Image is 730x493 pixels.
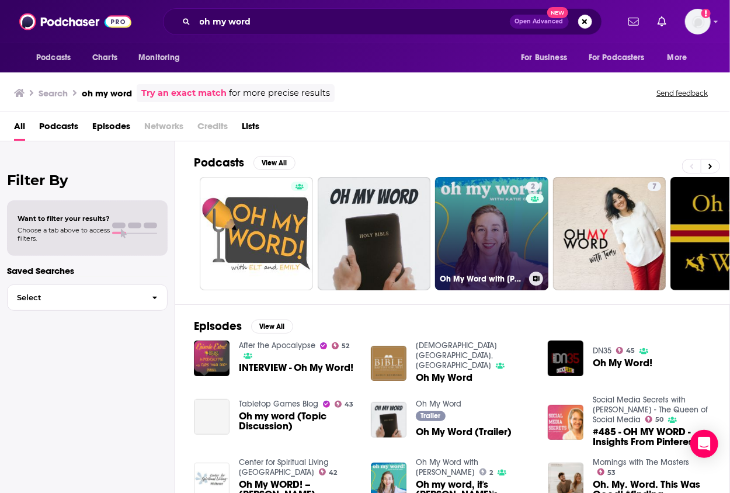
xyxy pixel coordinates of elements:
[420,412,440,419] span: Trailer
[371,402,406,438] img: Oh My Word (Trailer)
[251,320,293,334] button: View All
[548,341,583,376] img: Oh My Word!
[239,363,353,373] a: INTERVIEW - Oh My Word!
[659,47,702,69] button: open menu
[416,457,478,477] a: Oh My Word with Katie
[553,177,666,290] a: 7
[593,427,711,447] a: #485 - OH MY WORD - Insights From Pinterest Corporate
[194,341,230,376] img: INTERVIEW - Oh My Word!
[39,88,68,99] h3: Search
[7,172,168,189] h2: Filter By
[329,470,337,475] span: 42
[7,265,168,276] p: Saved Searches
[194,155,296,170] a: PodcastsView All
[82,88,132,99] h3: oh my word
[593,457,689,467] a: Mornings with The Masters
[616,347,635,354] a: 45
[489,470,493,475] span: 2
[242,117,259,141] a: Lists
[513,47,582,69] button: open menu
[18,226,110,242] span: Choose a tab above to access filters.
[648,182,661,191] a: 7
[416,373,472,383] a: Oh My Word
[416,399,461,409] a: Oh My Word
[668,50,687,66] span: More
[197,117,228,141] span: Credits
[548,405,583,440] img: #485 - OH MY WORD - Insights From Pinterest Corporate
[253,156,296,170] button: View All
[597,468,616,475] a: 53
[690,430,718,458] div: Open Intercom Messenger
[547,7,568,18] span: New
[626,348,635,353] span: 45
[371,346,406,381] img: Oh My Word
[593,358,652,368] a: Oh My Word!
[607,470,616,475] span: 53
[7,284,168,311] button: Select
[239,399,318,409] a: Tabletop Games Blog
[194,319,293,334] a: EpisodesView All
[342,343,349,349] span: 52
[652,181,656,193] span: 7
[701,9,711,18] svg: Add a profile image
[526,182,540,191] a: 2
[479,468,493,475] a: 2
[194,319,242,334] h2: Episodes
[14,117,25,141] a: All
[163,8,602,35] div: Search podcasts, credits, & more...
[92,50,117,66] span: Charts
[85,47,124,69] a: Charts
[332,342,350,349] a: 52
[194,155,244,170] h2: Podcasts
[239,341,315,350] a: After the Apocalypse
[581,47,662,69] button: open menu
[435,177,548,290] a: 2Oh My Word with [PERSON_NAME]
[239,457,329,477] a: Center for Spiritual Living Midtown
[335,401,354,408] a: 43
[589,50,645,66] span: For Podcasters
[624,12,644,32] a: Show notifications dropdown
[645,416,664,423] a: 50
[515,19,564,25] span: Open Advanced
[130,47,195,69] button: open menu
[141,86,227,100] a: Try an exact match
[92,117,130,141] a: Episodes
[39,117,78,141] span: Podcasts
[653,12,671,32] a: Show notifications dropdown
[239,411,357,431] a: Oh my word (Topic Discussion)
[229,86,330,100] span: for more precise results
[531,181,535,193] span: 2
[416,427,512,437] a: Oh My Word (Trailer)
[655,417,663,422] span: 50
[685,9,711,34] img: User Profile
[138,50,180,66] span: Monitoring
[195,12,510,31] input: Search podcasts, credits, & more...
[345,402,353,407] span: 43
[28,47,86,69] button: open menu
[19,11,131,33] img: Podchaser - Follow, Share and Rate Podcasts
[416,341,497,370] a: Bible Baptist Church of Rossville, GA
[593,395,708,425] a: Social Media Secrets with Rachel Pedersen - The Queen of Social Media
[593,346,611,356] a: DN35
[685,9,711,34] button: Show profile menu
[144,117,183,141] span: Networks
[194,399,230,435] a: Oh my word (Topic Discussion)
[653,88,711,98] button: Send feedback
[521,50,567,66] span: For Business
[8,294,142,301] span: Select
